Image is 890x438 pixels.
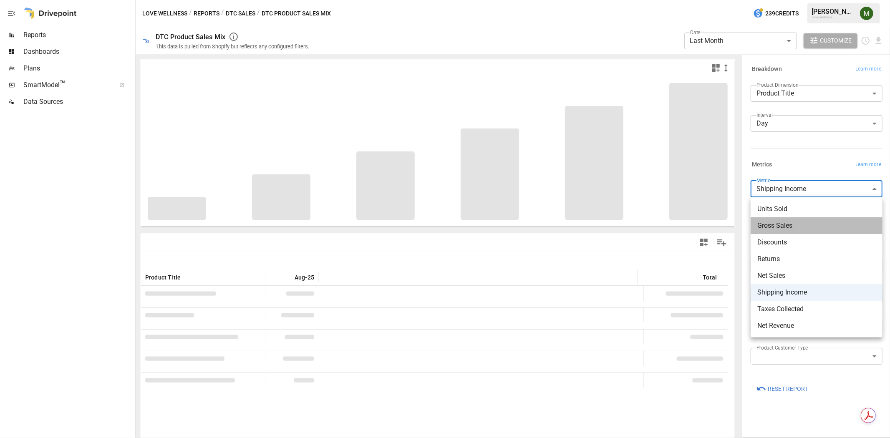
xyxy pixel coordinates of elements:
span: Units Sold [757,204,876,214]
span: Net Sales [757,271,876,281]
span: Taxes Collected [757,304,876,314]
span: Shipping Income [757,287,876,297]
span: Gross Sales [757,221,876,231]
span: Discounts [757,237,876,247]
span: Net Revenue [757,321,876,331]
span: Returns [757,254,876,264]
